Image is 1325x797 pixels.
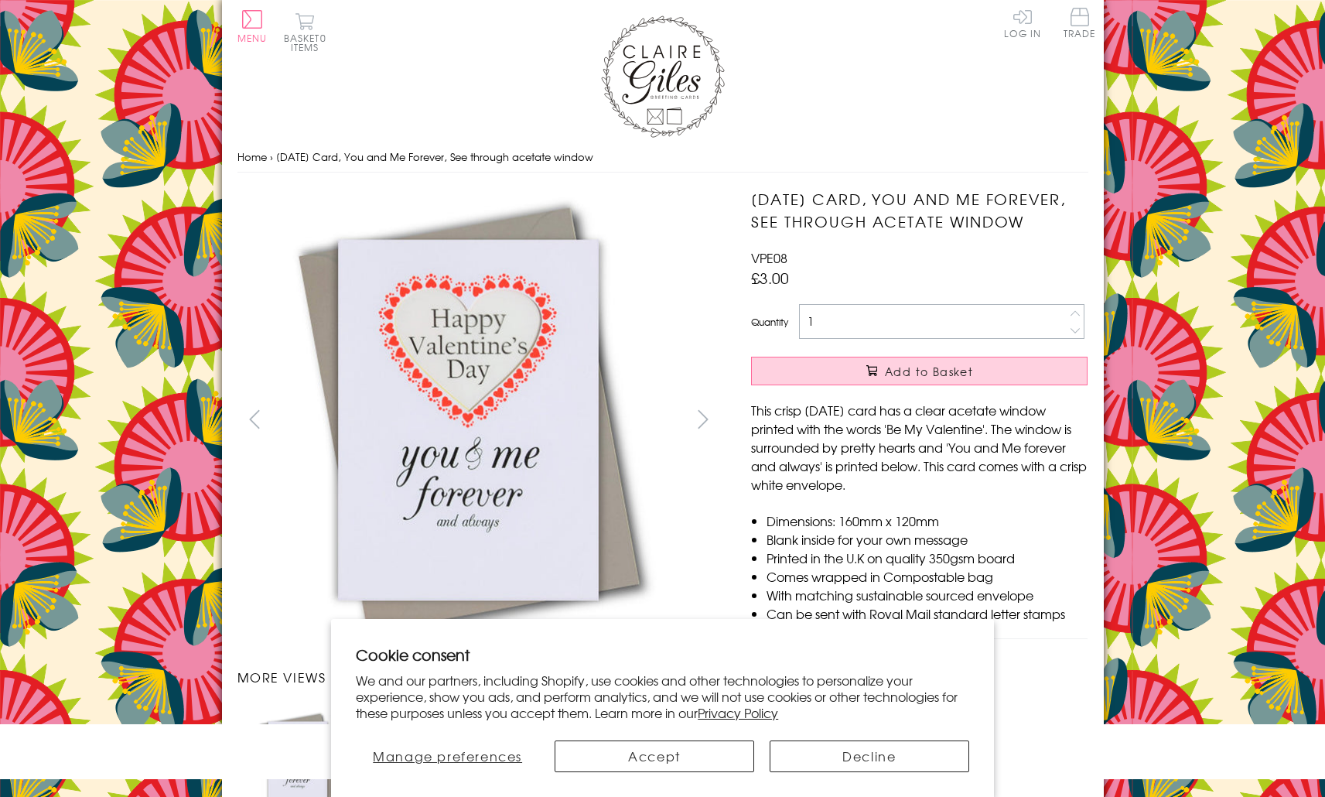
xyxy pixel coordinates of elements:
img: Claire Giles Greetings Cards [601,15,725,138]
li: Comes wrapped in Compostable bag [767,567,1088,586]
a: Privacy Policy [698,703,778,722]
button: Decline [770,741,969,772]
img: Valentine's Day Card, You and Me Forever, See through acetate window [237,188,701,652]
button: Manage preferences [356,741,539,772]
button: Add to Basket [751,357,1088,385]
a: Trade [1064,8,1096,41]
a: Home [237,149,267,164]
h1: [DATE] Card, You and Me Forever, See through acetate window [751,188,1088,233]
button: Basket0 items [284,12,326,52]
button: next [685,402,720,436]
span: VPE08 [751,248,787,267]
span: › [270,149,273,164]
span: £3.00 [751,267,789,289]
a: Log In [1004,8,1041,38]
button: Accept [555,741,754,772]
p: This crisp [DATE] card has a clear acetate window printed with the words 'Be My Valentine'. The w... [751,401,1088,494]
nav: breadcrumbs [237,142,1088,173]
li: Dimensions: 160mm x 120mm [767,511,1088,530]
span: Add to Basket [885,364,973,379]
li: With matching sustainable sourced envelope [767,586,1088,604]
span: [DATE] Card, You and Me Forever, See through acetate window [276,149,593,164]
span: Menu [237,31,268,45]
span: Manage preferences [373,747,522,765]
button: prev [237,402,272,436]
button: Menu [237,10,268,43]
h2: Cookie consent [356,644,969,665]
img: Valentine's Day Card, You and Me Forever, See through acetate window [720,188,1184,652]
p: We and our partners, including Shopify, use cookies and other technologies to personalize your ex... [356,672,969,720]
span: Trade [1064,8,1096,38]
span: 0 items [291,31,326,54]
label: Quantity [751,315,788,329]
li: Printed in the U.K on quality 350gsm board [767,549,1088,567]
li: Blank inside for your own message [767,530,1088,549]
li: Can be sent with Royal Mail standard letter stamps [767,604,1088,623]
h3: More views [237,668,721,686]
